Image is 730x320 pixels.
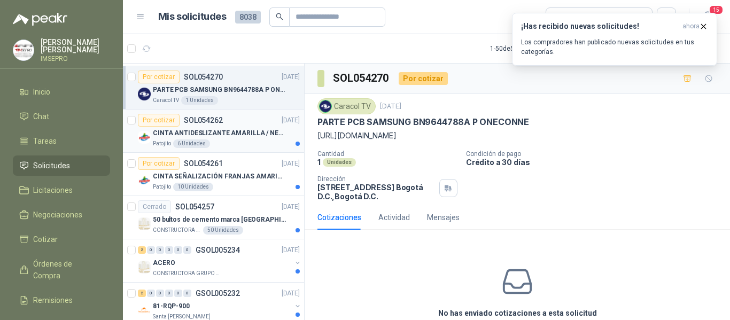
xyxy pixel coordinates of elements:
[156,290,164,297] div: 0
[466,158,726,167] p: Crédito a 30 días
[709,5,724,15] span: 15
[138,157,180,170] div: Por cotizar
[153,215,286,225] p: 50 bultos de cemento marca [GEOGRAPHIC_DATA][PERSON_NAME]
[282,72,300,82] p: [DATE]
[153,128,286,138] p: CINTA ANTIDESLIZANTE AMARILLA / NEGRA
[153,258,175,268] p: ACERO
[13,13,67,26] img: Logo peakr
[282,115,300,126] p: [DATE]
[33,86,50,98] span: Inicio
[282,202,300,212] p: [DATE]
[153,85,286,95] p: PARTE PCB SAMSUNG BN9644788A P ONECONNE
[153,269,220,278] p: CONSTRUCTORA GRUPO FIP
[380,102,401,112] p: [DATE]
[184,160,223,167] p: SOL054261
[317,158,321,167] p: 1
[323,158,356,167] div: Unidades
[466,150,726,158] p: Condición de pago
[438,307,597,319] h3: No has enviado cotizaciones a esta solicitud
[153,226,201,235] p: CONSTRUCTORA GRUPO FIP
[138,200,171,213] div: Cerrado
[174,290,182,297] div: 0
[33,294,73,306] span: Remisiones
[13,205,110,225] a: Negociaciones
[317,212,361,223] div: Cotizaciones
[13,254,110,286] a: Órdenes de Compra
[184,116,223,124] p: SOL054262
[33,209,82,221] span: Negociaciones
[698,7,717,27] button: 15
[165,246,173,254] div: 0
[13,106,110,127] a: Chat
[682,22,700,31] span: ahora
[184,73,223,81] p: SOL054270
[173,183,213,191] div: 10 Unidades
[13,180,110,200] a: Licitaciones
[153,301,190,311] p: 81-RQP-900
[203,226,243,235] div: 50 Unidades
[282,245,300,255] p: [DATE]
[153,171,286,182] p: CINTA SEÑALIZACIÓN FRANJAS AMARILLAS NEGRA
[41,38,110,53] p: [PERSON_NAME] [PERSON_NAME]
[13,82,110,102] a: Inicio
[138,246,146,254] div: 2
[41,56,110,62] p: IMSEPRO
[138,217,151,230] img: Company Logo
[153,139,171,148] p: Patojito
[13,155,110,176] a: Solicitudes
[427,212,460,223] div: Mensajes
[317,98,376,114] div: Caracol TV
[138,244,302,278] a: 2 0 0 0 0 0 GSOL005234[DATE] Company LogoACEROCONSTRUCTORA GRUPO FIP
[183,246,191,254] div: 0
[13,290,110,310] a: Remisiones
[138,88,151,100] img: Company Logo
[33,111,49,122] span: Chat
[196,246,240,254] p: GSOL005234
[173,139,210,148] div: 6 Unidades
[123,110,304,153] a: Por cotizarSOL054262[DATE] Company LogoCINTA ANTIDESLIZANTE AMARILLA / NEGRAPatojito6 Unidades
[13,40,34,60] img: Company Logo
[138,290,146,297] div: 2
[553,11,575,23] div: Todas
[138,174,151,187] img: Company Logo
[147,246,155,254] div: 0
[320,100,331,112] img: Company Logo
[378,212,410,223] div: Actividad
[33,135,57,147] span: Tareas
[399,72,448,85] div: Por cotizar
[235,11,261,24] span: 8038
[181,96,218,105] div: 1 Unidades
[490,40,560,57] div: 1 - 50 de 5424
[196,290,240,297] p: GSOL005232
[512,13,717,66] button: ¡Has recibido nuevas solicitudes!ahora Los compradores han publicado nuevas solicitudes en tus ca...
[282,288,300,299] p: [DATE]
[165,290,173,297] div: 0
[276,13,283,20] span: search
[33,233,58,245] span: Cotizar
[138,114,180,127] div: Por cotizar
[153,183,171,191] p: Patojito
[138,304,151,317] img: Company Logo
[175,203,214,210] p: SOL054257
[156,246,164,254] div: 0
[13,131,110,151] a: Tareas
[13,229,110,249] a: Cotizar
[153,96,179,105] p: Caracol TV
[317,130,717,142] p: [URL][DOMAIN_NAME]
[33,258,100,282] span: Órdenes de Compra
[138,131,151,144] img: Company Logo
[158,9,227,25] h1: Mis solicitudes
[317,116,529,128] p: PARTE PCB SAMSUNG BN9644788A P ONECONNE
[123,196,304,239] a: CerradoSOL054257[DATE] Company Logo50 bultos de cemento marca [GEOGRAPHIC_DATA][PERSON_NAME]CONST...
[147,290,155,297] div: 0
[33,184,73,196] span: Licitaciones
[317,183,435,201] p: [STREET_ADDRESS] Bogotá D.C. , Bogotá D.C.
[521,22,678,31] h3: ¡Has recibido nuevas solicitudes!
[138,261,151,274] img: Company Logo
[123,153,304,196] a: Por cotizarSOL054261[DATE] Company LogoCINTA SEÑALIZACIÓN FRANJAS AMARILLAS NEGRAPatojito10 Unidades
[183,290,191,297] div: 0
[317,150,457,158] p: Cantidad
[282,159,300,169] p: [DATE]
[138,71,180,83] div: Por cotizar
[174,246,182,254] div: 0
